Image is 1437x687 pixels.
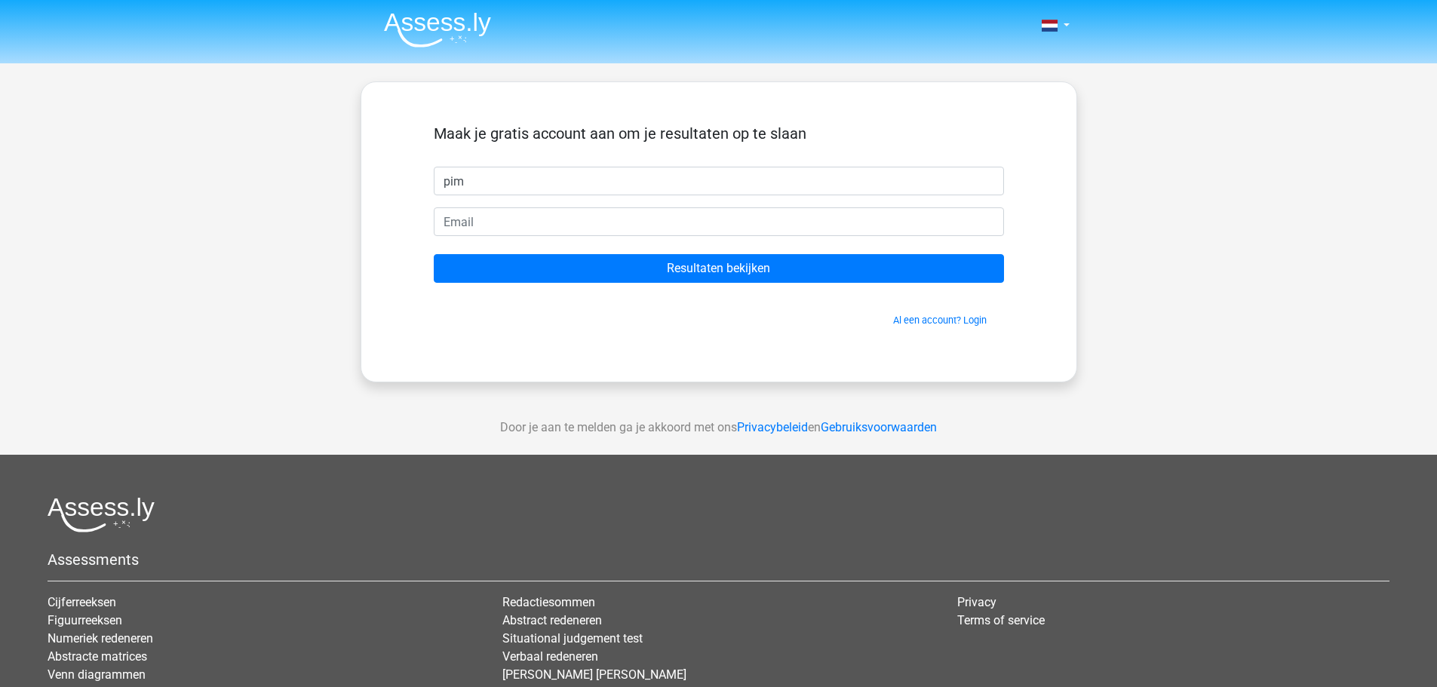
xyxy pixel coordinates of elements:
a: Terms of service [957,613,1045,627]
a: Abstracte matrices [48,649,147,664]
input: Voornaam [434,167,1004,195]
a: Privacybeleid [737,420,808,434]
input: Resultaten bekijken [434,254,1004,283]
a: Numeriek redeneren [48,631,153,646]
h5: Assessments [48,551,1389,569]
a: Figuurreeksen [48,613,122,627]
a: Gebruiksvoorwaarden [821,420,937,434]
input: Email [434,207,1004,236]
a: Venn diagrammen [48,667,146,682]
a: Abstract redeneren [502,613,602,627]
img: Assessly [384,12,491,48]
a: Redactiesommen [502,595,595,609]
a: Cijferreeksen [48,595,116,609]
a: Situational judgement test [502,631,643,646]
h5: Maak je gratis account aan om je resultaten op te slaan [434,124,1004,143]
a: Al een account? Login [893,314,987,326]
img: Assessly logo [48,497,155,532]
a: [PERSON_NAME] [PERSON_NAME] [502,667,686,682]
a: Verbaal redeneren [502,649,598,664]
a: Privacy [957,595,996,609]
